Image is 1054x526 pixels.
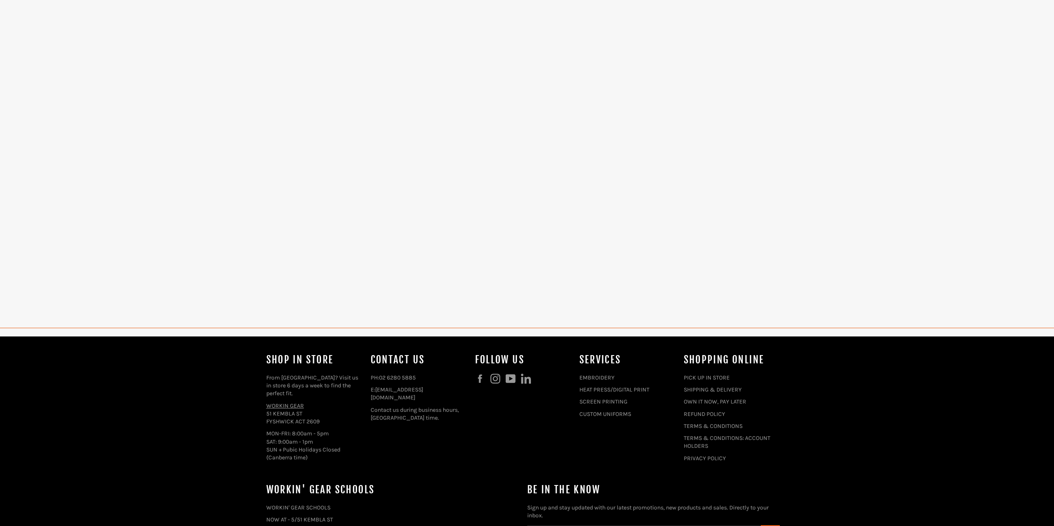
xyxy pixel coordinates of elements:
[266,353,362,367] h4: Shop In Store
[684,374,730,381] a: PICK UP IN STORE
[579,411,631,418] a: CUSTOM UNIFORMS
[579,386,649,393] a: HEAT PRESS/DIGITAL PRINT
[266,504,330,511] a: WORKIN' GEAR SCHOOLS
[379,374,416,381] a: 02 6280 5885
[684,423,743,430] a: TERMS & CONDITIONS
[527,483,780,497] h4: Be in the know
[266,430,362,461] p: MON-FRI: 8:00am - 5pm SAT: 9:00am - 1pm SUN + Pubic Holidays Closed (Canberra time)
[684,353,780,367] h4: SHOPPING ONLINE
[266,402,362,426] p: 51 KEMBLA ST FYSHWICK ACT 2609
[266,516,519,524] p: NOW AT - 5/51 KEMBLA ST
[371,406,467,422] p: Contact us during business hours, [GEOGRAPHIC_DATA] time.
[371,374,467,382] p: PH:
[579,374,615,381] a: EMBROIDERY
[579,398,627,405] a: SCREEN PRINTING
[266,374,362,398] p: From [GEOGRAPHIC_DATA]? Visit us in store 6 days a week to find the perfect fit.
[266,402,304,409] a: WORKIN GEAR
[684,455,726,462] a: PRIVACY POLICY
[684,435,770,449] a: TERMS & CONDITIONS: ACCOUNT HOLDERS
[684,411,725,418] a: REFUND POLICY
[684,386,742,393] a: SHIPPING & DELIVERY
[371,386,423,401] a: [EMAIL_ADDRESS][DOMAIN_NAME]
[527,504,780,520] p: Sign up and stay updated with our latest promotions, new products and sales. Directly to your inbox.
[684,398,746,405] a: OWN IT NOW, PAY LATER
[371,386,467,402] p: E:
[266,483,519,497] h4: WORKIN' GEAR SCHOOLS
[579,353,675,367] h4: services
[371,353,467,367] h4: Contact Us
[475,353,571,367] h4: Follow us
